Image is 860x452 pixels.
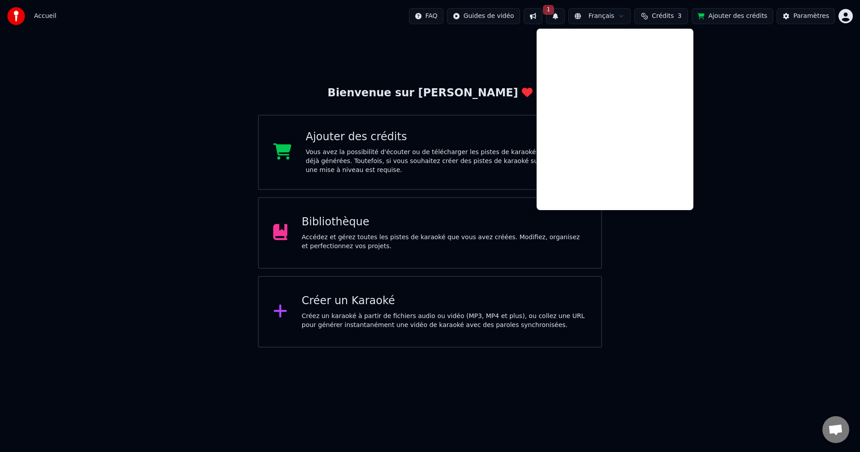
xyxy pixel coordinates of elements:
button: Ajouter des crédits [692,8,773,24]
button: Paramètres [777,8,835,24]
div: Ouvrir le chat [822,416,849,443]
div: Paramètres [793,12,829,21]
button: Crédits3 [634,8,688,24]
span: Crédits [652,12,674,21]
nav: breadcrumb [34,12,56,21]
div: Bibliothèque [302,215,587,229]
div: Vous avez la possibilité d'écouter ou de télécharger les pistes de karaoké que vous avez déjà gén... [306,148,587,175]
div: Créer un Karaoké [302,294,587,308]
img: youka [7,7,25,25]
div: Accédez et gérez toutes les pistes de karaoké que vous avez créées. Modifiez, organisez et perfec... [302,233,587,251]
span: Accueil [34,12,56,21]
span: 3 [678,12,682,21]
button: FAQ [409,8,443,24]
div: Bienvenue sur [PERSON_NAME] [327,86,532,100]
div: Créez un karaoké à partir de fichiers audio ou vidéo (MP3, MP4 et plus), ou collez une URL pour g... [302,312,587,330]
button: 1 [546,8,565,24]
div: Ajouter des crédits [306,130,587,144]
button: Guides de vidéo [447,8,520,24]
span: 1 [543,5,555,15]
